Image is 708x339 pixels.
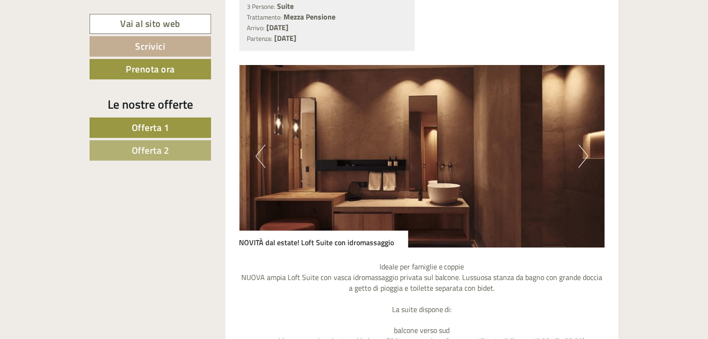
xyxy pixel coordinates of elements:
small: Partenza: [247,34,273,43]
span: Offerta 2 [132,143,169,157]
small: Arrivo: [247,23,265,33]
b: [DATE] [275,33,297,44]
small: Trattamento: [247,13,282,22]
b: [DATE] [267,22,289,33]
div: Le nostre offerte [90,96,211,113]
a: Scrivici [90,36,211,57]
a: Prenota ora [90,59,211,79]
a: Vai al sito web [90,14,211,34]
b: Suite [277,0,294,12]
small: 3 Persone: [247,2,276,11]
span: Offerta 1 [132,120,169,135]
div: NOVITÀ dal estate! Loft Suite con idromassaggio [239,231,408,248]
b: Mezza Pensione [284,11,336,22]
button: Next [579,145,588,168]
button: Previous [256,145,265,168]
img: image [239,65,605,248]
